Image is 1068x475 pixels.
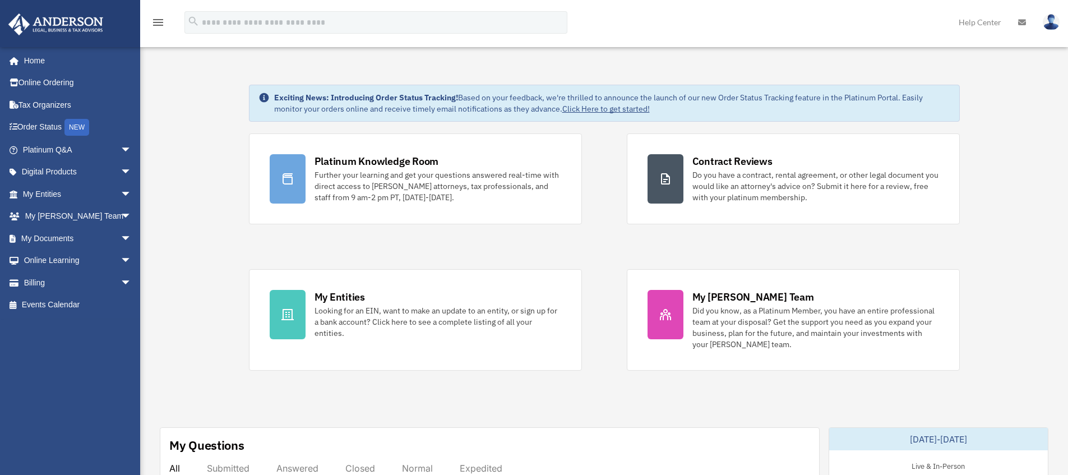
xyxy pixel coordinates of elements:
a: Order StatusNEW [8,116,149,139]
strong: Exciting News: Introducing Order Status Tracking! [274,93,458,103]
span: arrow_drop_down [121,183,143,206]
div: NEW [64,119,89,136]
a: My [PERSON_NAME] Team Did you know, as a Platinum Member, you have an entire professional team at... [627,269,960,371]
a: My Documentsarrow_drop_down [8,227,149,250]
div: Further your learning and get your questions answered real-time with direct access to [PERSON_NAM... [315,169,561,203]
div: Looking for an EIN, want to make an update to an entity, or sign up for a bank account? Click her... [315,305,561,339]
div: Do you have a contract, rental agreement, or other legal document you would like an attorney's ad... [692,169,939,203]
div: Live & In-Person [903,459,974,471]
div: [DATE]-[DATE] [829,428,1048,450]
a: Platinum Knowledge Room Further your learning and get your questions answered real-time with dire... [249,133,582,224]
div: Platinum Knowledge Room [315,154,439,168]
a: Online Learningarrow_drop_down [8,250,149,272]
a: Online Ordering [8,72,149,94]
a: Click Here to get started! [562,104,650,114]
i: menu [151,16,165,29]
a: My Entitiesarrow_drop_down [8,183,149,205]
div: All [169,463,180,474]
i: search [187,15,200,27]
div: Based on your feedback, we're thrilled to announce the launch of our new Order Status Tracking fe... [274,92,950,114]
a: menu [151,20,165,29]
span: arrow_drop_down [121,227,143,250]
a: Digital Productsarrow_drop_down [8,161,149,183]
div: Submitted [207,463,249,474]
div: My Questions [169,437,244,454]
span: arrow_drop_down [121,205,143,228]
div: My [PERSON_NAME] Team [692,290,814,304]
div: Closed [345,463,375,474]
img: User Pic [1043,14,1060,30]
a: Billingarrow_drop_down [8,271,149,294]
span: arrow_drop_down [121,250,143,273]
div: Answered [276,463,318,474]
div: Expedited [460,463,502,474]
span: arrow_drop_down [121,161,143,184]
a: Tax Organizers [8,94,149,116]
div: Contract Reviews [692,154,773,168]
div: Normal [402,463,433,474]
span: arrow_drop_down [121,271,143,294]
a: Home [8,49,143,72]
img: Anderson Advisors Platinum Portal [5,13,107,35]
a: My Entities Looking for an EIN, want to make an update to an entity, or sign up for a bank accoun... [249,269,582,371]
a: My [PERSON_NAME] Teamarrow_drop_down [8,205,149,228]
a: Events Calendar [8,294,149,316]
div: My Entities [315,290,365,304]
div: Did you know, as a Platinum Member, you have an entire professional team at your disposal? Get th... [692,305,939,350]
a: Platinum Q&Aarrow_drop_down [8,139,149,161]
span: arrow_drop_down [121,139,143,162]
a: Contract Reviews Do you have a contract, rental agreement, or other legal document you would like... [627,133,960,224]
